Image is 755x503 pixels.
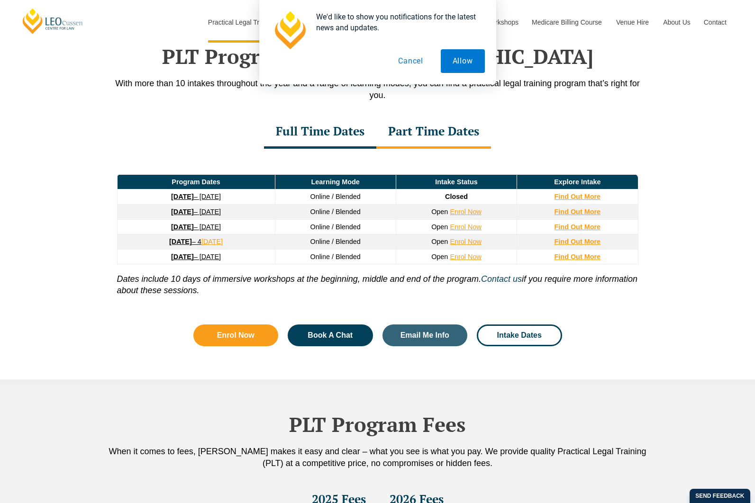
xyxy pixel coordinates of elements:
button: Cancel [386,49,435,73]
h2: PLT Program Fees [108,413,648,436]
a: Find Out More [555,208,601,216]
a: Enrol Now [450,223,481,231]
strong: [DATE] [171,193,194,200]
td: Explore Intake [517,174,638,189]
span: Closed [445,193,468,200]
a: [DATE]– 4 [169,238,201,245]
a: [DATE]– [DATE] [171,253,221,260]
span: Intake Dates [497,332,542,339]
strong: [DATE] [171,223,194,231]
a: Enrol Now [193,324,279,346]
span: Online / Blended [310,253,360,260]
span: Book A Chat [308,332,353,339]
span: Open [431,208,448,216]
a: Find Out More [555,238,601,245]
a: [DATE]– [DATE] [171,193,221,200]
a: [DATE] [201,238,223,245]
a: Email Me Info [382,324,468,346]
p: When it comes to fees, [PERSON_NAME] makes it easy and clear – what you see is what you pay. We p... [108,446,648,469]
a: Find Out More [555,193,601,200]
i: Dates include 10 days of immersive workshops at the beginning, middle and end of the program [117,274,479,284]
span: Online / Blended [310,223,360,231]
span: Online / Blended [310,208,360,216]
span: Online / Blended [310,238,360,245]
img: notification icon [271,11,309,49]
td: Program Dates [117,174,275,189]
a: Find Out More [555,223,601,231]
a: Enrol Now [450,253,481,260]
div: We'd like to show you notifications for the latest news and updates. [309,11,485,33]
strong: [DATE] [169,238,192,245]
strong: [DATE] [171,253,194,260]
div: Full Time Dates [264,116,376,149]
a: Contact us [481,274,522,284]
a: Enrol Now [450,208,481,216]
a: Book A Chat [288,324,373,346]
span: Email Me Info [400,332,449,339]
span: Open [431,253,448,260]
div: Part Time Dates [376,116,491,149]
a: [DATE]– [DATE] [171,223,221,231]
a: [DATE]– [DATE] [171,208,221,216]
td: Intake Status [396,174,517,189]
td: Learning Mode [275,174,396,189]
span: Online / Blended [310,193,360,200]
button: Allow [441,49,485,73]
span: Enrol Now [217,332,255,339]
span: Open [431,238,448,245]
strong: [DATE] [171,208,194,216]
p: . if you require more information about these sessions. [117,264,638,296]
a: Enrol Now [450,238,481,245]
a: Find Out More [555,253,601,260]
a: Intake Dates [477,324,562,346]
p: With more than 10 intakes throughout the year and a range of learning modes, you can find a pract... [108,78,648,101]
span: Open [431,223,448,231]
